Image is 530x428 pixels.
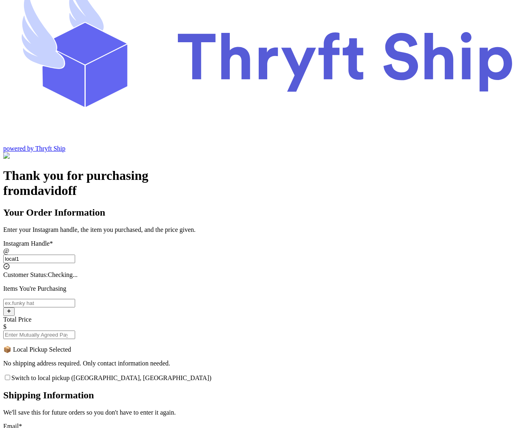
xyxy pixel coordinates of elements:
p: Items You're Purchasing [3,285,527,292]
span: Checking... [48,271,78,278]
p: Enter your Instagram handle, the item you purchased, and the price given. [3,226,527,233]
h2: Shipping Information [3,390,527,401]
span: Switch to local pickup ([GEOGRAPHIC_DATA], [GEOGRAPHIC_DATA]) [11,374,212,381]
span: davidoff [30,183,77,198]
input: ex.funky hat [3,299,75,307]
p: We'll save this for future orders so you don't have to enter it again. [3,409,527,416]
span: Customer Status: [3,271,48,278]
p: No shipping address required. Only contact information needed. [3,360,527,367]
h2: Your Order Information [3,207,527,218]
label: Instagram Handle [3,240,53,247]
div: $ [3,323,527,331]
h1: Thank you for purchasing from [3,168,527,198]
a: powered by Thryft Ship [3,145,65,152]
div: @ [3,247,527,255]
img: Customer Form Background [3,152,84,160]
label: Total Price [3,316,32,323]
input: Enter Mutually Agreed Payment [3,331,75,339]
p: 📦 Local Pickup Selected [3,346,527,353]
input: Switch to local pickup ([GEOGRAPHIC_DATA], [GEOGRAPHIC_DATA]) [5,375,10,380]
